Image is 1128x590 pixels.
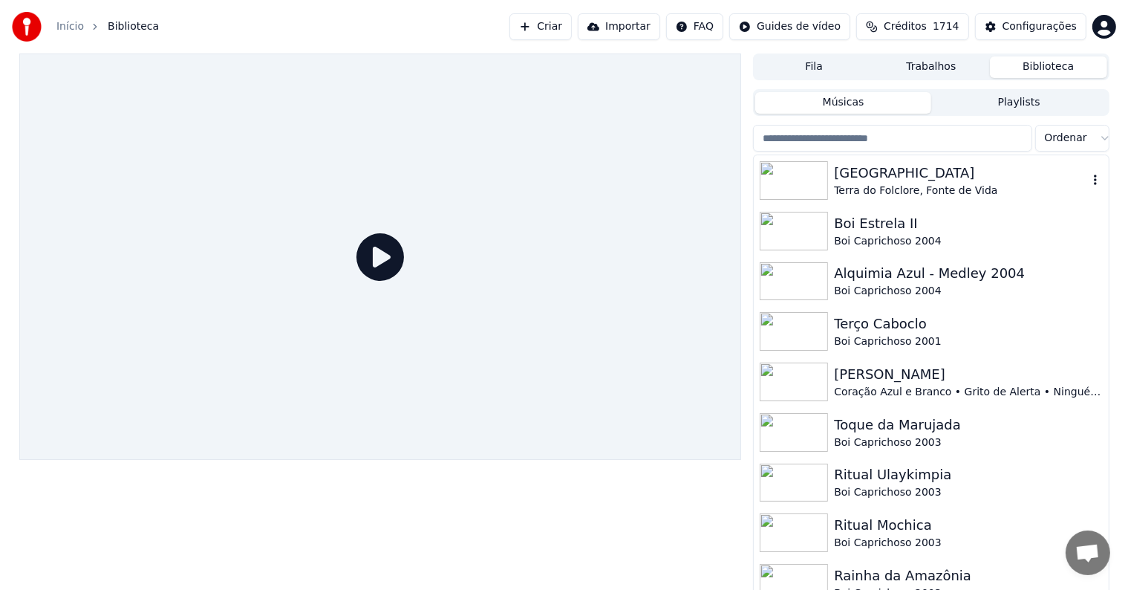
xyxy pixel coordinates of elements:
[12,12,42,42] img: youka
[729,13,850,40] button: Guides de vídeo
[509,13,572,40] button: Criar
[834,364,1102,385] div: [PERSON_NAME]
[834,565,1102,586] div: Rainha da Amazônia
[834,213,1102,234] div: Boi Estrela II
[884,19,927,34] span: Créditos
[834,464,1102,485] div: Ritual Ulaykimpia
[56,19,159,34] nav: breadcrumb
[834,314,1102,334] div: Terço Caboclo
[1066,531,1110,575] div: Bate-papo aberto
[873,56,990,78] button: Trabalhos
[834,515,1102,536] div: Ritual Mochica
[578,13,660,40] button: Importar
[834,485,1102,500] div: Boi Caprichoso 2003
[931,92,1107,114] button: Playlists
[834,334,1102,349] div: Boi Caprichoso 2001
[1045,131,1087,146] span: Ordenar
[834,163,1087,184] div: [GEOGRAPHIC_DATA]
[834,415,1102,435] div: Toque da Marujada
[834,263,1102,284] div: Alquimia Azul - Medley 2004
[975,13,1086,40] button: Configurações
[834,184,1087,198] div: Terra do Folclore, Fonte de Vida
[834,234,1102,249] div: Boi Caprichoso 2004
[933,19,959,34] span: 1714
[666,13,723,40] button: FAQ
[56,19,84,34] a: Início
[755,92,931,114] button: Músicas
[1003,19,1077,34] div: Configurações
[990,56,1107,78] button: Biblioteca
[856,13,969,40] button: Créditos1714
[834,284,1102,299] div: Boi Caprichoso 2004
[834,385,1102,400] div: Coração Azul e Branco • Grito de Alerta • Ninguém Gosta Mais Desse Boi do Que Eu
[108,19,159,34] span: Biblioteca
[834,435,1102,450] div: Boi Caprichoso 2003
[755,56,873,78] button: Fila
[834,536,1102,551] div: Boi Caprichoso 2003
